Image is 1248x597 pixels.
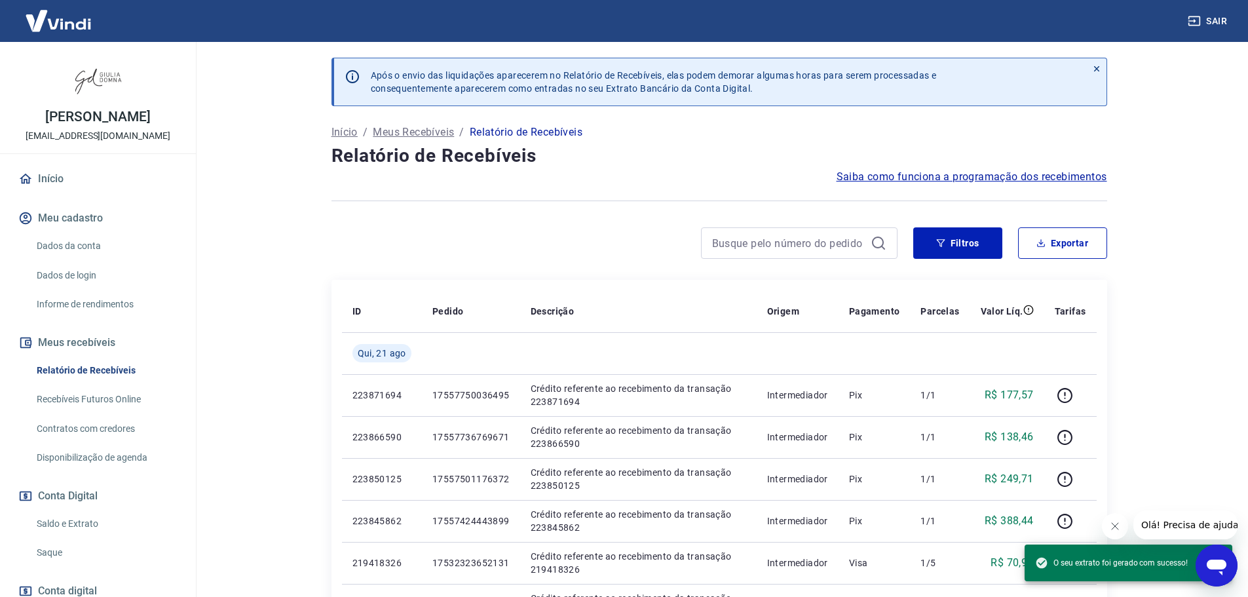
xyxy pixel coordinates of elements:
[767,431,828,444] p: Intermediador
[1018,227,1107,259] button: Exportar
[837,169,1107,185] a: Saiba como funciona a programação dos recebimentos
[363,125,368,140] p: /
[849,431,900,444] p: Pix
[331,125,358,140] a: Início
[913,227,1002,259] button: Filtros
[531,305,575,318] p: Descrição
[767,514,828,528] p: Intermediador
[432,472,510,486] p: 17557501176372
[31,510,180,537] a: Saldo e Extrato
[920,472,959,486] p: 1/1
[31,291,180,318] a: Informe de rendimentos
[531,424,746,450] p: Crédito referente ao recebimento da transação 223866590
[352,472,411,486] p: 223850125
[352,305,362,318] p: ID
[352,556,411,569] p: 219418326
[767,389,828,402] p: Intermediador
[373,125,454,140] a: Meus Recebíveis
[72,52,124,105] img: 11efcaa0-b592-4158-bf44-3e3a1f4dab66.jpeg
[531,508,746,534] p: Crédito referente ao recebimento da transação 223845862
[1055,305,1086,318] p: Tarifas
[920,514,959,528] p: 1/1
[352,514,411,528] p: 223845862
[531,466,746,492] p: Crédito referente ao recebimento da transação 223850125
[31,357,180,384] a: Relatório de Recebíveis
[331,143,1107,169] h4: Relatório de Recebíveis
[432,305,463,318] p: Pedido
[371,69,937,95] p: Após o envio das liquidações aparecerem no Relatório de Recebíveis, elas podem demorar algumas ho...
[16,164,180,193] a: Início
[920,556,959,569] p: 1/5
[16,482,180,510] button: Conta Digital
[849,389,900,402] p: Pix
[849,305,900,318] p: Pagamento
[767,472,828,486] p: Intermediador
[985,429,1034,445] p: R$ 138,46
[470,125,582,140] p: Relatório de Recebíveis
[1185,9,1232,33] button: Sair
[432,431,510,444] p: 17557736769671
[432,514,510,528] p: 17557424443899
[16,204,180,233] button: Meu cadastro
[31,415,180,442] a: Contratos com credores
[712,233,865,253] input: Busque pelo número do pedido
[352,389,411,402] p: 223871694
[985,471,1034,487] p: R$ 249,71
[31,262,180,289] a: Dados de login
[459,125,464,140] p: /
[991,555,1033,571] p: R$ 70,94
[531,382,746,408] p: Crédito referente ao recebimento da transação 223871694
[920,431,959,444] p: 1/1
[16,328,180,357] button: Meus recebíveis
[358,347,406,360] span: Qui, 21 ago
[26,129,170,143] p: [EMAIL_ADDRESS][DOMAIN_NAME]
[31,233,180,260] a: Dados da conta
[920,305,959,318] p: Parcelas
[16,1,101,41] img: Vindi
[31,444,180,471] a: Disponibilização de agenda
[1102,513,1128,539] iframe: Fechar mensagem
[981,305,1023,318] p: Valor Líq.
[531,550,746,576] p: Crédito referente ao recebimento da transação 219418326
[31,386,180,413] a: Recebíveis Futuros Online
[432,556,510,569] p: 17532323652131
[849,472,900,486] p: Pix
[767,305,799,318] p: Origem
[849,556,900,569] p: Visa
[432,389,510,402] p: 17557750036495
[8,9,110,20] span: Olá! Precisa de ajuda?
[1035,556,1188,569] span: O seu extrato foi gerado com sucesso!
[985,387,1034,403] p: R$ 177,57
[849,514,900,528] p: Pix
[920,389,959,402] p: 1/1
[45,110,150,124] p: [PERSON_NAME]
[1133,510,1238,539] iframe: Mensagem da empresa
[1196,545,1238,587] iframe: Botão para abrir a janela de mensagens
[31,539,180,566] a: Saque
[767,556,828,569] p: Intermediador
[352,431,411,444] p: 223866590
[985,513,1034,529] p: R$ 388,44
